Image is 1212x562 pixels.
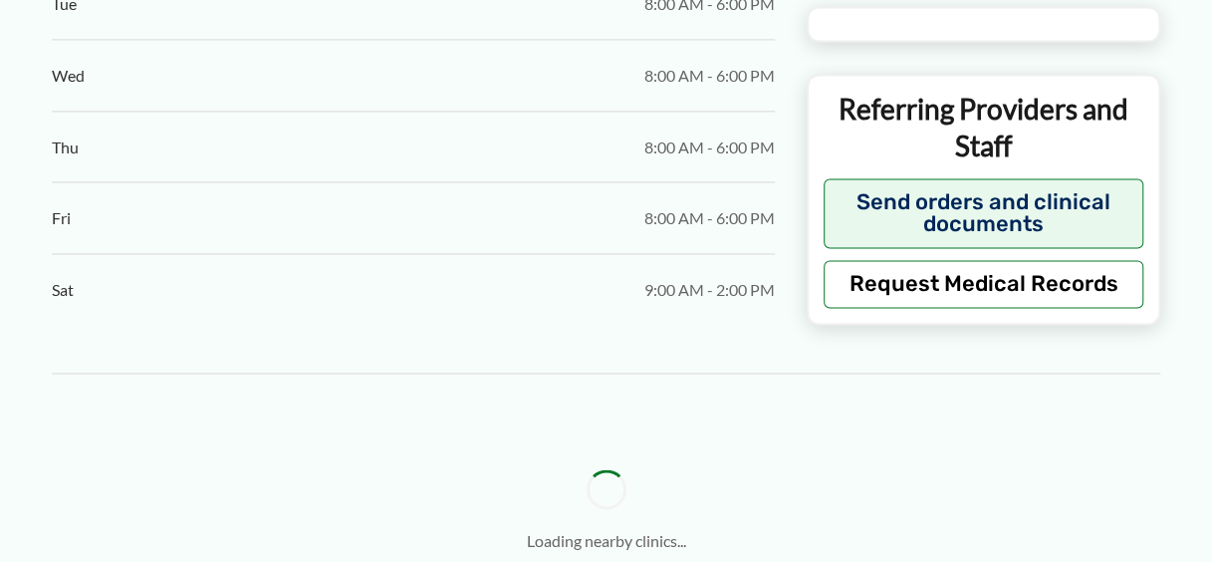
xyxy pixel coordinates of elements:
span: Thu [52,133,79,162]
span: Wed [52,61,85,91]
button: Send orders and clinical documents [824,178,1143,248]
button: Request Medical Records [824,260,1143,308]
span: 8:00 AM - 6:00 PM [644,133,775,162]
span: 9:00 AM - 2:00 PM [644,275,775,305]
span: 8:00 AM - 6:00 PM [644,61,775,91]
span: Fri [52,203,71,233]
p: Referring Providers and Staff [824,91,1143,163]
span: Sat [52,275,74,305]
span: 8:00 AM - 6:00 PM [644,203,775,233]
p: Loading nearby clinics... [527,525,686,555]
